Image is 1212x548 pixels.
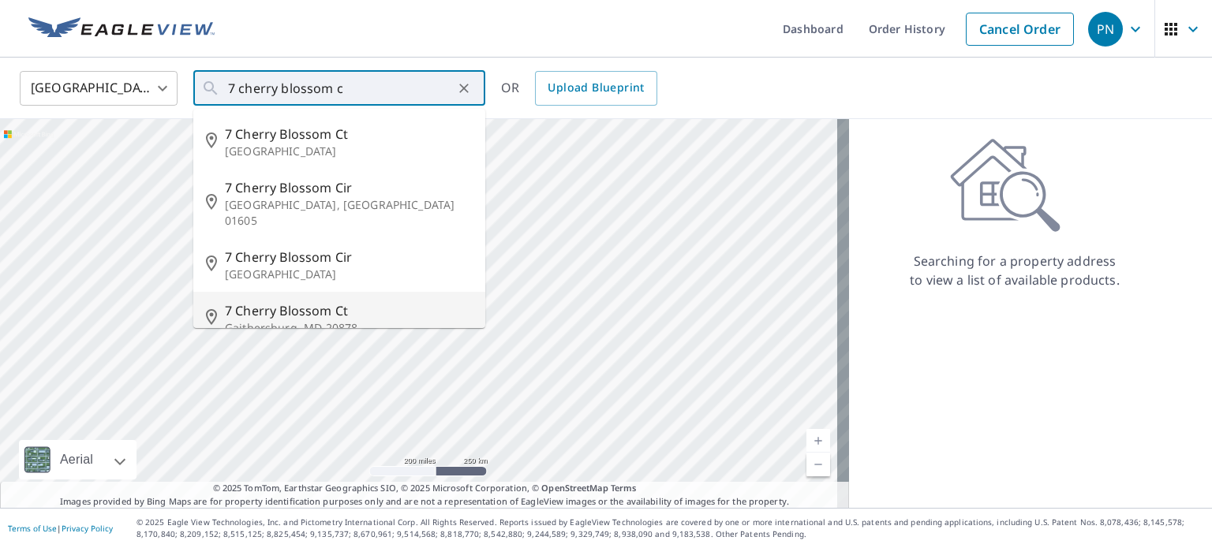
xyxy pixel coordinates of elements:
[19,440,137,479] div: Aerial
[225,248,473,267] span: 7 Cherry Blossom Cir
[55,440,98,479] div: Aerial
[501,71,657,106] div: OR
[28,17,215,41] img: EV Logo
[225,267,473,282] p: [GEOGRAPHIC_DATA]
[8,523,57,534] a: Terms of Use
[213,482,637,495] span: © 2025 TomTom, Earthstar Geographics SIO, © 2025 Microsoft Corporation, ©
[225,320,473,336] p: Gaithersburg, MD 20878
[137,516,1204,540] p: © 2025 Eagle View Technologies, Inc. and Pictometry International Corp. All Rights Reserved. Repo...
[611,482,637,494] a: Terms
[225,178,473,197] span: 7 Cherry Blossom Cir
[20,66,178,110] div: [GEOGRAPHIC_DATA]
[62,523,113,534] a: Privacy Policy
[228,66,453,110] input: Search by address or latitude-longitude
[453,77,475,99] button: Clear
[966,13,1074,46] a: Cancel Order
[548,78,644,98] span: Upload Blueprint
[225,144,473,159] p: [GEOGRAPHIC_DATA]
[806,453,830,476] a: Current Level 5, Zoom Out
[8,524,113,533] p: |
[535,71,656,106] a: Upload Blueprint
[909,252,1120,289] p: Searching for a property address to view a list of available products.
[806,429,830,453] a: Current Level 5, Zoom In
[1088,12,1123,47] div: PN
[541,482,608,494] a: OpenStreetMap
[225,301,473,320] span: 7 Cherry Blossom Ct
[225,197,473,229] p: [GEOGRAPHIC_DATA], [GEOGRAPHIC_DATA] 01605
[225,125,473,144] span: 7 Cherry Blossom Ct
